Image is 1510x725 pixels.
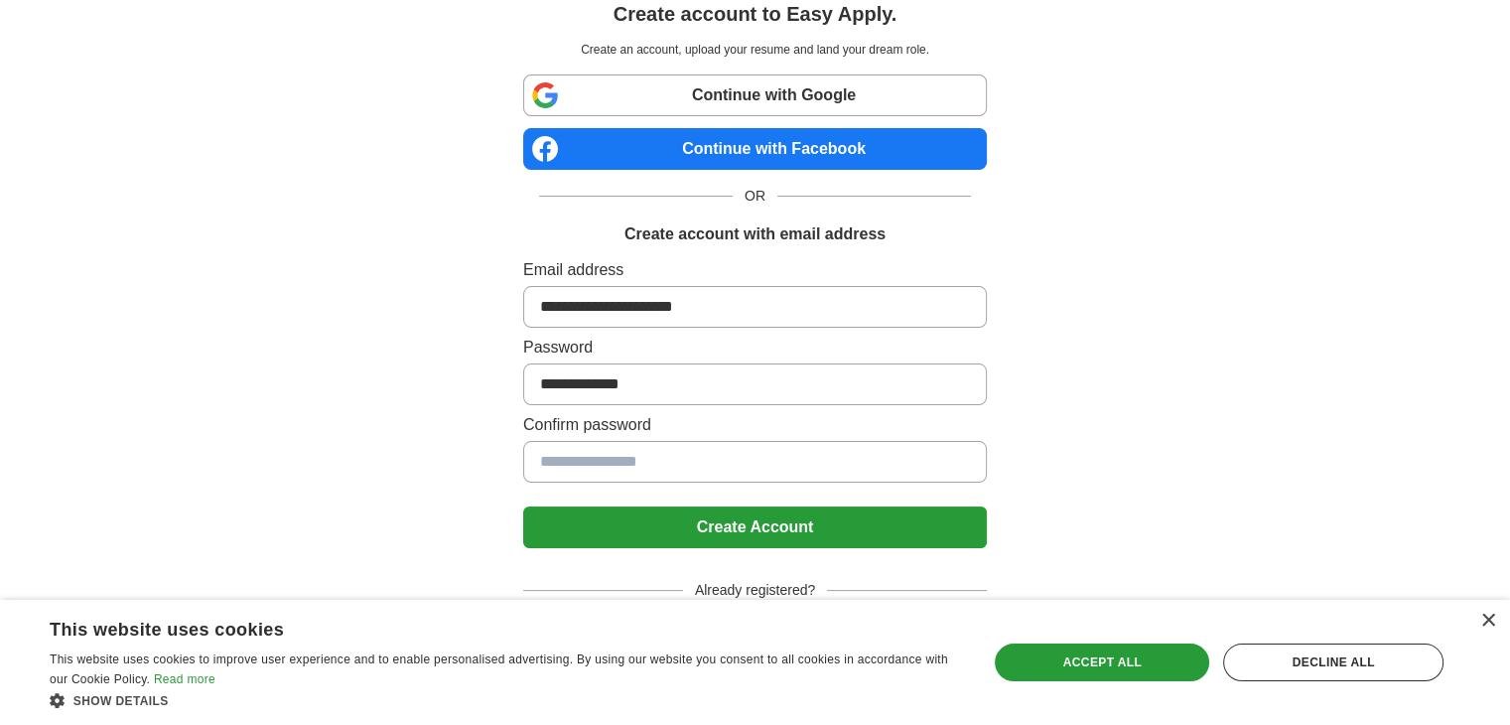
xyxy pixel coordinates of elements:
[523,258,987,282] label: Email address
[995,644,1209,681] div: Accept all
[50,612,910,642] div: This website uses cookies
[624,222,886,246] h1: Create account with email address
[50,652,948,686] span: This website uses cookies to improve user experience and to enable personalised advertising. By u...
[1223,644,1443,681] div: Decline all
[1480,614,1495,629] div: Close
[523,128,987,170] a: Continue with Facebook
[154,672,215,686] a: Read more, opens a new window
[523,507,987,548] button: Create Account
[527,41,983,59] p: Create an account, upload your resume and land your dream role.
[50,690,960,710] div: Show details
[523,413,987,437] label: Confirm password
[733,186,777,207] span: OR
[523,336,987,360] label: Password
[683,580,827,601] span: Already registered?
[523,74,987,116] a: Continue with Google
[73,694,169,708] span: Show details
